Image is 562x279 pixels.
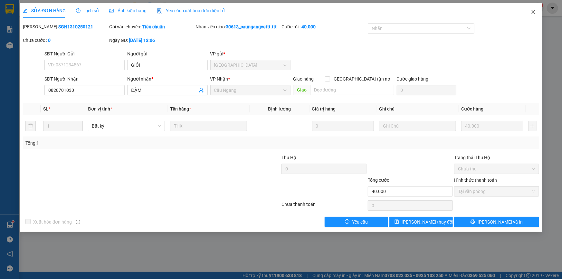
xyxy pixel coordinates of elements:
[458,164,535,174] span: Chưa thu
[226,24,277,29] b: 30613_caungangvettt.ttt
[281,201,367,212] div: Chưa thanh toán
[109,23,194,30] div: Gói vận chuyển:
[41,42,50,49] span: CC :
[25,139,217,147] div: Tổng: 1
[531,9,536,14] span: close
[44,75,125,82] div: SĐT Người Nhận
[529,121,537,131] button: plus
[478,218,523,226] span: [PERSON_NAME] và In
[214,85,287,95] span: Cầu Ngang
[127,50,207,57] div: Người gửi
[376,103,459,115] th: Ghi chú
[281,155,296,160] span: Thu Hộ
[293,76,314,82] span: Giao hàng
[5,5,37,21] div: Cầu Ngang
[109,8,114,13] span: picture
[210,50,291,57] div: VP gửi
[157,8,162,14] img: icon
[42,28,107,37] div: 0909646861
[76,220,80,224] span: info-circle
[42,5,57,12] span: Nhận:
[268,106,291,111] span: Định lượng
[210,76,228,82] span: VP Nhận
[42,20,107,28] div: VIET A
[41,41,108,50] div: 20.000
[44,50,125,57] div: SĐT Người Gửi
[76,8,81,13] span: clock-circle
[88,106,112,111] span: Đơn vị tính
[397,76,429,82] label: Cước giao hàng
[157,8,225,13] span: Yêu cầu xuất hóa đơn điện tử
[293,85,310,95] span: Giao
[5,6,15,13] span: Gửi:
[23,8,27,13] span: edit
[127,75,207,82] div: Người nhận
[25,121,36,131] button: delete
[312,121,374,131] input: 0
[402,218,453,226] span: [PERSON_NAME] thay đổi
[389,217,453,227] button: save[PERSON_NAME] thay đổi
[23,8,66,13] span: SỬA ĐƠN HÀNG
[142,24,165,29] b: Tiêu chuẩn
[461,106,483,111] span: Cước hàng
[454,178,497,183] label: Hình thức thanh toán
[454,154,539,161] div: Trạng thái Thu Hộ
[458,187,535,196] span: Tại văn phòng
[461,121,523,131] input: 0
[379,121,456,131] input: Ghi Chú
[170,106,191,111] span: Tên hàng
[368,178,389,183] span: Tổng cước
[214,60,287,70] span: Sài Gòn
[352,218,368,226] span: Yêu cầu
[170,121,247,131] input: VD: Bàn, Ghế
[58,24,93,29] b: SGN1310250121
[310,85,394,95] input: Dọc đường
[454,217,539,227] button: printer[PERSON_NAME] và In
[109,8,147,13] span: Ảnh kiện hàng
[301,24,316,29] b: 40.000
[397,85,456,95] input: Cước giao hàng
[92,121,161,131] span: Bất kỳ
[325,217,388,227] button: exclamation-circleYêu cầu
[330,75,394,82] span: [GEOGRAPHIC_DATA] tận nơi
[109,37,194,44] div: Ngày GD:
[31,218,74,226] span: Xuất hóa đơn hàng
[76,8,99,13] span: Lịch sử
[395,219,399,225] span: save
[43,106,48,111] span: SL
[471,219,475,225] span: printer
[129,38,155,43] b: [DATE] 13:06
[345,219,349,225] span: exclamation-circle
[195,23,281,30] div: Nhân viên giao:
[23,37,108,44] div: Chưa cước :
[199,88,204,93] span: user-add
[48,38,51,43] b: 0
[524,3,542,21] button: Close
[281,23,367,30] div: Cước rồi :
[23,23,108,30] div: [PERSON_NAME]:
[312,106,336,111] span: Giá trị hàng
[42,5,107,20] div: [GEOGRAPHIC_DATA]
